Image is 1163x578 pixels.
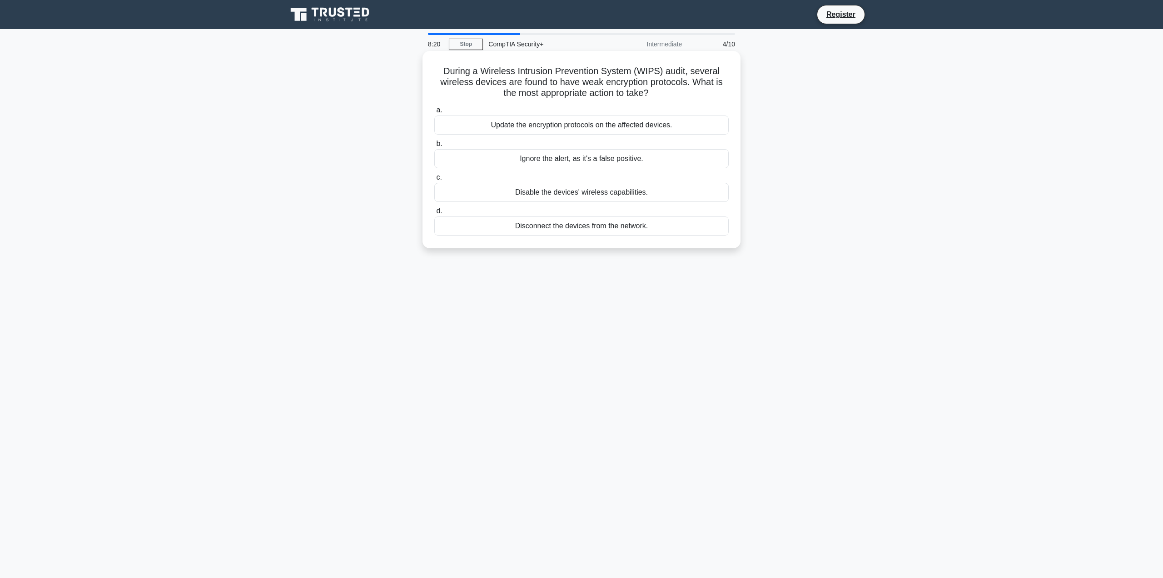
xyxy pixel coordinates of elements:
[608,35,687,53] div: Intermediate
[449,39,483,50] a: Stop
[436,140,442,147] span: b.
[436,173,442,181] span: c.
[422,35,449,53] div: 8:20
[483,35,608,53] div: CompTIA Security+
[434,149,729,168] div: Ignore the alert, as it's a false positive.
[821,9,861,20] a: Register
[434,183,729,202] div: Disable the devices' wireless capabilities.
[433,65,730,99] h5: During a Wireless Intrusion Prevention System (WIPS) audit, several wireless devices are found to...
[434,216,729,236] div: Disconnect the devices from the network.
[436,106,442,114] span: a.
[436,207,442,215] span: d.
[687,35,741,53] div: 4/10
[434,116,729,135] div: Update the encryption protocols on the affected devices.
